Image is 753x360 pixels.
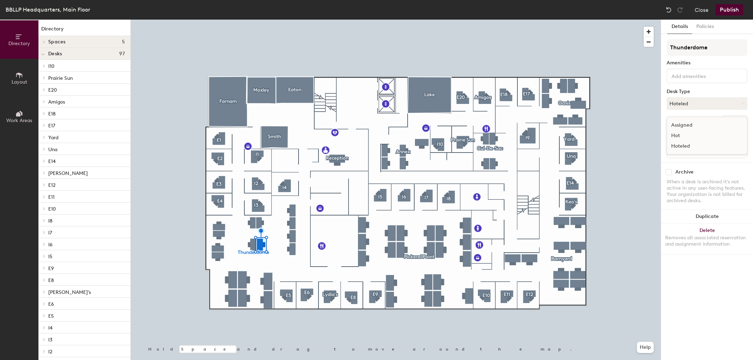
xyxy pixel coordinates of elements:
span: Directory [8,41,30,47]
span: I3 [48,337,52,343]
span: Desks [48,51,62,57]
div: Hoteled [667,141,737,151]
span: I8 [48,218,52,224]
span: [PERSON_NAME]'s [48,289,91,295]
span: I7 [48,230,52,236]
span: Yard [48,135,58,141]
span: I4 [48,325,52,331]
div: Hot [667,130,737,141]
button: Hoteled [667,97,747,110]
span: Amigos [48,99,65,105]
span: Una [48,147,57,153]
span: Work Areas [6,118,32,123]
span: Spaces [48,39,66,45]
div: Desk Type [667,89,747,94]
span: I5 [48,254,52,260]
span: 97 [119,51,125,57]
input: Add amenities [670,71,733,80]
button: Publish [716,4,743,15]
div: Removes all associated reservation and assignment information [665,235,749,247]
span: Layout [12,79,27,85]
div: BBLLP Headquarters, Main Floor [6,5,90,14]
button: Duplicate [661,210,753,224]
span: E6 [48,301,54,307]
span: E8 [48,277,54,283]
span: [PERSON_NAME] [48,170,88,176]
span: Prairie Sun [48,75,73,81]
span: E17 [48,123,55,129]
span: E11 [48,194,55,200]
h1: Directory [38,25,130,36]
button: Details [667,20,692,34]
img: Redo [676,6,683,13]
div: Archive [675,169,694,175]
span: E9 [48,266,54,271]
span: I2 [48,349,52,355]
span: E14 [48,158,56,164]
span: I6 [48,242,52,248]
div: Amenities [667,60,747,66]
span: E10 [48,206,56,212]
span: E12 [48,182,56,188]
span: E18 [48,111,56,117]
span: I10 [48,63,55,69]
div: When a desk is archived it's not active in any user-facing features. Your organization is not bil... [667,179,747,204]
img: Undo [665,6,672,13]
button: Close [695,4,709,15]
button: Ungroup [722,115,747,127]
div: Assigned [667,120,737,130]
span: E5 [48,313,54,319]
button: Policies [692,20,718,34]
button: DeleteRemoves all associated reservation and assignment information [661,224,753,254]
span: 5 [122,39,125,45]
button: Help [637,342,654,353]
span: E20 [48,87,57,93]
